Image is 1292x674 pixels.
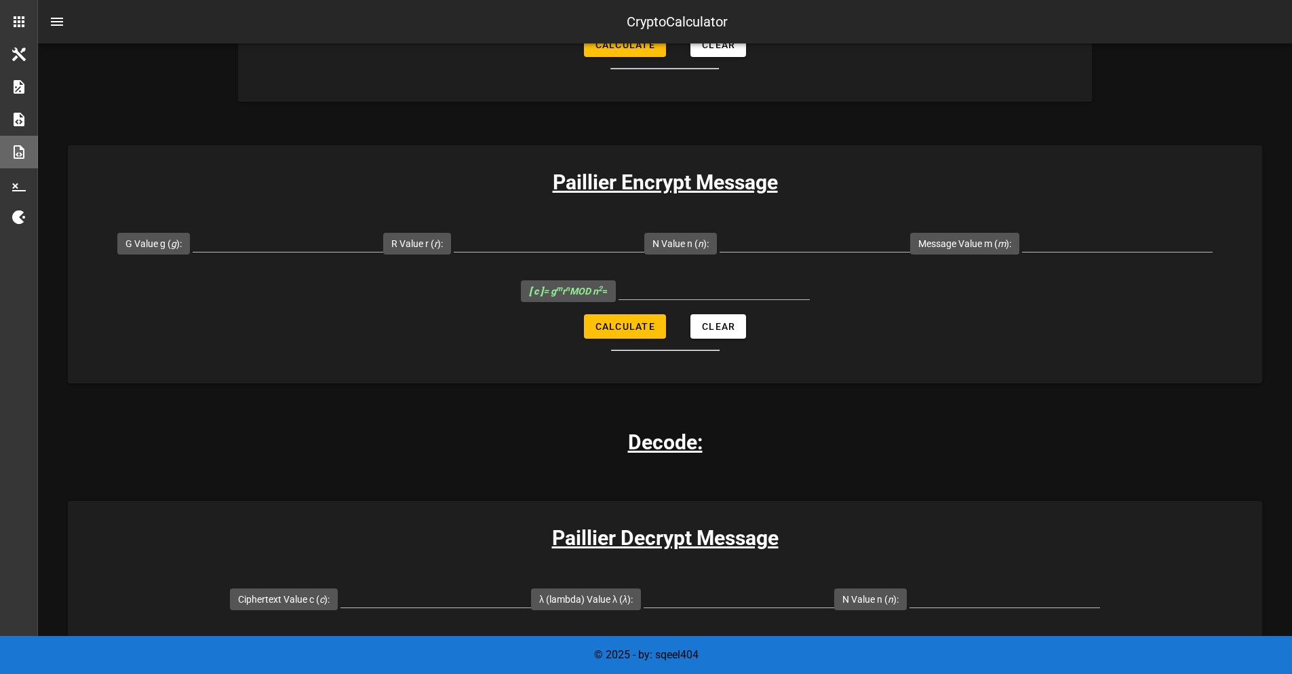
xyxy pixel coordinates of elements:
span: Clear [701,321,735,332]
i: = g r MOD n [529,286,602,297]
span: = [529,286,608,297]
label: Message Value m ( ): [918,237,1011,250]
sup: n [566,284,570,293]
i: n [888,594,893,605]
button: nav-menu-toggle [41,5,73,38]
h3: Paillier Decrypt Message [68,523,1262,553]
b: [ c ] [529,286,543,297]
span: Calculate [595,39,655,50]
i: g [171,238,176,249]
span: Calculate [595,321,655,332]
i: m [998,238,1006,249]
i: λ [623,594,627,605]
label: Ciphertext Value c ( ): [238,593,330,606]
i: c [319,594,324,605]
i: r [434,238,437,249]
h3: Decode: [628,427,703,457]
sup: m [556,284,562,293]
label: λ (lambda) Value λ ( ): [539,593,633,606]
i: n [698,238,703,249]
button: Calculate [584,314,666,339]
button: Calculate [584,33,666,57]
label: N Value n ( ): [842,593,899,606]
label: R Value r ( ): [391,237,443,250]
span: Clear [701,39,735,50]
button: Clear [690,314,746,339]
div: CryptoCalculator [627,12,728,32]
button: Clear [690,33,746,57]
label: G Value g ( ): [125,237,182,250]
h3: Paillier Encrypt Message [68,167,1262,198]
span: © 2025 - by: sqeel404 [594,648,699,661]
sup: 2 [598,284,602,293]
label: N Value n ( ): [652,237,709,250]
